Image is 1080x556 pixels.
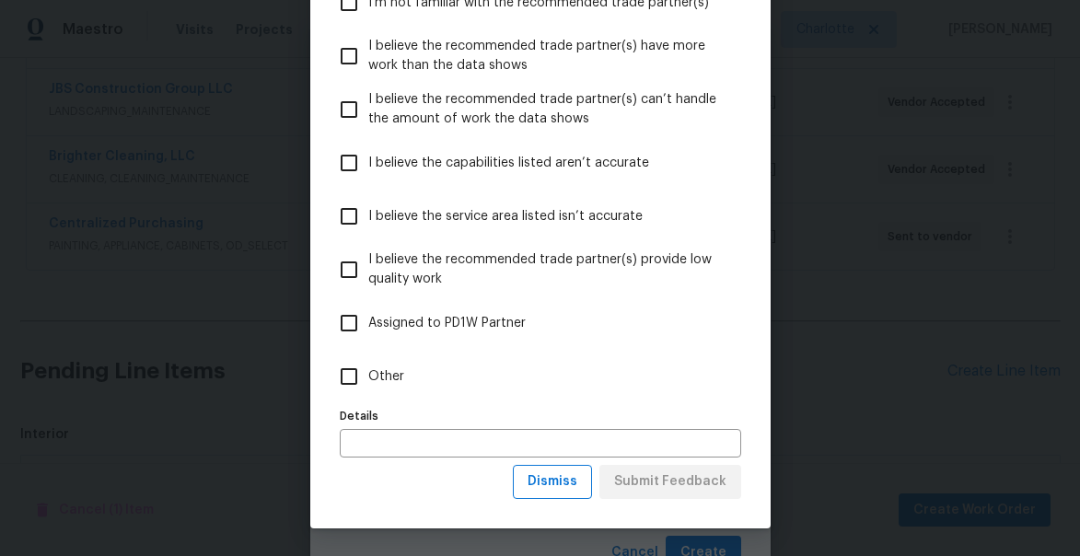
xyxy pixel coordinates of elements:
span: I believe the service area listed isn’t accurate [368,207,643,226]
span: I believe the recommended trade partner(s) have more work than the data shows [368,37,726,75]
button: Dismiss [513,465,592,499]
span: Assigned to PD1W Partner [368,314,526,333]
span: Dismiss [528,470,577,493]
span: Other [368,367,404,387]
span: I believe the capabilities listed aren’t accurate [368,154,649,173]
span: I believe the recommended trade partner(s) can’t handle the amount of work the data shows [368,90,726,129]
span: I believe the recommended trade partner(s) provide low quality work [368,250,726,289]
label: Details [340,411,741,422]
